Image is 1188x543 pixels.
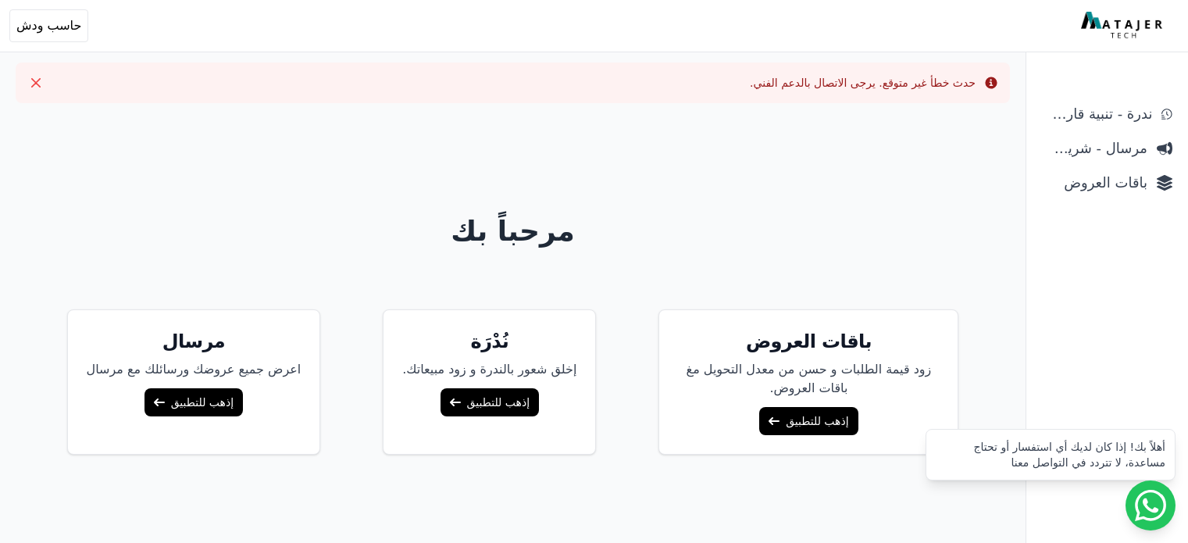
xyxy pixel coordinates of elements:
[87,360,301,379] p: اعرض جميع عروضك ورسائلك مع مرسال
[1081,12,1166,40] img: MatajerTech Logo
[759,407,858,435] a: إذهب للتطبيق
[23,70,48,95] button: Close
[1042,103,1152,125] span: ندرة - تنبية قارب علي النفاذ
[678,360,939,398] p: زود قيمة الطلبات و حسن من معدل التحويل مغ باقات العروض.
[678,329,939,354] h5: باقات العروض
[402,329,576,354] h5: نُدْرَة
[402,360,576,379] p: إخلق شعور بالندرة و زود مبيعاتك.
[750,75,976,91] div: حدث خطأ غير متوقع. يرجى الاتصال بالدعم الفني.
[144,388,243,416] a: إذهب للتطبيق
[87,329,301,354] h5: مرسال
[13,216,1013,247] h1: مرحباً بك
[9,9,88,42] button: حاسب ودش
[16,16,81,35] span: حاسب ودش
[441,388,539,416] a: إذهب للتطبيق
[936,439,1165,470] div: أهلاً بك! إذا كان لديك أي استفسار أو تحتاج مساعدة، لا تتردد في التواصل معنا
[1042,138,1147,159] span: مرسال - شريط دعاية
[1042,172,1147,194] span: باقات العروض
